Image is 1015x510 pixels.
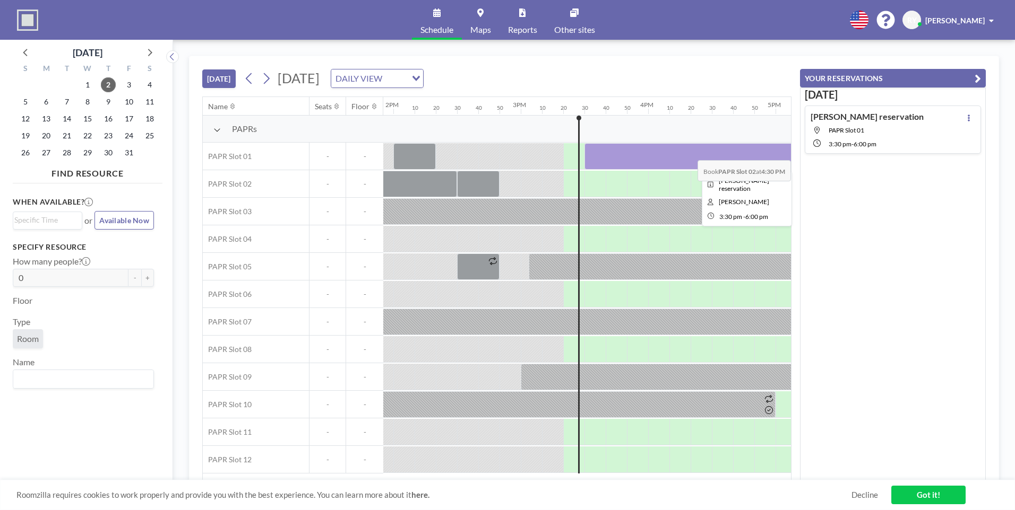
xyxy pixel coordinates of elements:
span: Saturday, October 18, 2025 [142,111,157,126]
div: 20 [688,104,694,111]
span: Available Now [99,216,149,225]
div: Name [208,102,228,111]
span: Reagan Yap [719,198,769,206]
div: 50 [624,104,631,111]
span: Saturday, October 25, 2025 [142,128,157,143]
input: Search for option [14,214,76,226]
b: PAPR Slot 02 [718,168,756,175]
div: Seats [315,102,332,111]
span: Wednesday, October 15, 2025 [80,111,95,126]
span: [DATE] [278,70,320,86]
span: Wednesday, October 22, 2025 [80,128,95,143]
span: Sunday, October 19, 2025 [18,128,33,143]
span: Monday, October 27, 2025 [39,145,54,160]
span: - [346,289,383,299]
span: - [309,400,346,409]
span: Monday, October 6, 2025 [39,94,54,109]
span: - [309,152,346,161]
div: S [139,63,160,76]
span: Sunday, October 26, 2025 [18,145,33,160]
div: 30 [582,104,588,111]
span: Wednesday, October 8, 2025 [80,94,95,109]
span: - [346,427,383,437]
span: Tuesday, October 14, 2025 [59,111,74,126]
span: Tuesday, October 28, 2025 [59,145,74,160]
div: 40 [730,104,737,111]
h3: Specify resource [13,242,154,252]
span: Thursday, October 2, 2025 [101,77,116,92]
span: 3:30 PM [719,213,742,221]
span: - [309,427,346,437]
span: - [346,317,383,327]
h4: FIND RESOURCE [13,164,162,179]
span: PAPR Slot 05 [203,262,252,271]
a: Got it! [891,486,966,504]
div: 20 [561,104,567,111]
span: Tuesday, October 7, 2025 [59,94,74,109]
span: Sunday, October 12, 2025 [18,111,33,126]
span: - [346,262,383,271]
button: YOUR RESERVATIONS [800,69,986,87]
span: - [309,317,346,327]
span: Wednesday, October 29, 2025 [80,145,95,160]
span: 3:30 PM [829,140,851,148]
span: Monday, October 20, 2025 [39,128,54,143]
span: - [309,289,346,299]
h3: [DATE] [805,88,981,101]
div: 10 [667,104,673,111]
div: [DATE] [73,45,102,60]
span: PAPR Slot 02 [203,179,252,189]
span: - [346,455,383,464]
a: Decline [851,490,878,500]
span: Friday, October 10, 2025 [122,94,136,109]
span: - [346,179,383,189]
div: 50 [752,104,758,111]
span: Room [17,333,39,344]
input: Search for option [385,72,406,85]
div: Search for option [331,69,423,87]
a: here. [411,490,429,499]
img: organization-logo [17,10,38,31]
span: PAPR Slot 04 [203,234,252,244]
span: - [346,345,383,354]
b: 4:30 PM [761,168,785,175]
span: Thursday, October 30, 2025 [101,145,116,160]
div: F [118,63,139,76]
span: Saturday, October 4, 2025 [142,77,157,92]
div: 10 [412,104,418,111]
span: Schedule [420,25,453,34]
span: Monday, October 13, 2025 [39,111,54,126]
span: PAPR Slot 08 [203,345,252,354]
span: - [346,234,383,244]
span: - [851,140,854,148]
label: Type [13,316,30,327]
span: - [309,234,346,244]
span: Friday, October 24, 2025 [122,128,136,143]
div: T [57,63,78,76]
span: Maps [470,25,491,34]
div: 4PM [640,101,653,109]
span: Friday, October 17, 2025 [122,111,136,126]
h4: [PERSON_NAME] reservation [811,111,924,122]
span: Friday, October 31, 2025 [122,145,136,160]
span: PAPR Slot 12 [203,455,252,464]
div: M [36,63,57,76]
div: Search for option [13,370,153,388]
span: - [346,207,383,216]
span: or [84,215,92,226]
span: Thursday, October 9, 2025 [101,94,116,109]
span: Saturday, October 11, 2025 [142,94,157,109]
div: S [15,63,36,76]
div: 10 [539,104,546,111]
label: How many people? [13,256,90,267]
span: PAPRs [232,124,257,134]
div: 40 [476,104,482,111]
span: PAPR Slot 07 [203,317,252,327]
div: 40 [603,104,609,111]
span: Roomzilla requires cookies to work properly and provide you with the best experience. You can lea... [16,490,851,500]
div: 30 [709,104,716,111]
span: Wednesday, October 1, 2025 [80,77,95,92]
span: PAPR Slot 06 [203,289,252,299]
span: Other sites [554,25,595,34]
span: PAPR Slot 11 [203,427,252,437]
